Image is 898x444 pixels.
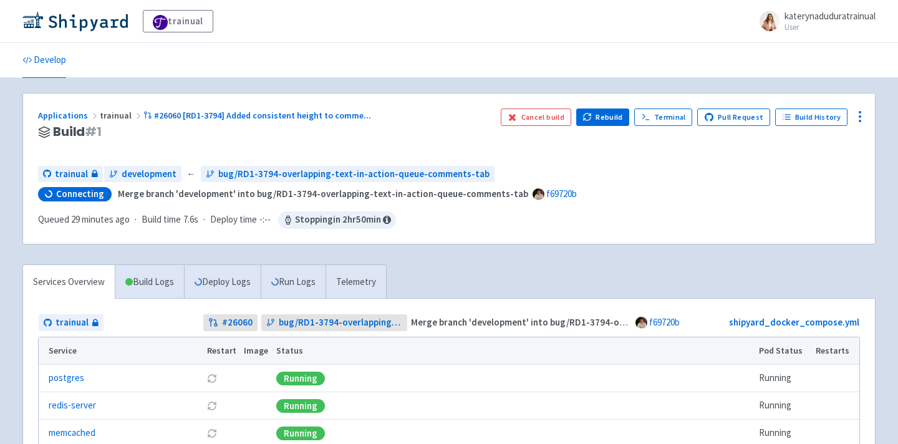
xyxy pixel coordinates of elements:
[649,316,680,328] a: f69720b
[755,365,812,392] td: Running
[752,11,876,31] a: katerynaduduratrainual User
[39,337,203,365] th: Service
[143,10,213,32] a: trainual
[755,337,812,365] th: Pod Status
[218,167,490,181] span: bug/RD1-3794-overlapping-text-in-action-queue-comments-tab
[71,213,130,225] time: 29 minutes ago
[276,399,325,413] div: Running
[634,109,692,126] a: Terminal
[53,125,102,139] span: Build
[261,314,408,331] a: bug/RD1-3794-overlapping-text-in-action-queue-comments-tab
[49,398,96,413] a: redis-server
[183,213,198,227] span: 7.6s
[23,265,115,299] a: Services Overview
[546,188,577,200] a: f69720b
[207,401,217,411] button: Restart pod
[222,316,253,330] strong: # 26060
[100,110,143,121] span: trainual
[85,123,102,140] span: # 1
[276,427,325,440] div: Running
[276,372,325,385] div: Running
[207,428,217,438] button: Restart pod
[775,109,847,126] a: Build History
[501,109,571,126] button: Cancel build
[278,211,396,229] span: Stopping in 2 hr 50 min
[259,213,271,227] span: -:--
[326,265,386,299] a: Telemetry
[49,371,84,385] a: postgres
[210,213,257,227] span: Deploy time
[411,316,821,328] strong: Merge branch 'development' into bug/RD1-3794-overlapping-text-in-action-queue-comments-tab
[154,110,371,121] span: #26060 [RD1-3794] Added consistent height to comme ...
[201,166,495,183] a: bug/RD1-3794-overlapping-text-in-action-queue-comments-tab
[143,110,373,121] a: #26060 [RD1-3794] Added consistent height to comme...
[122,167,176,181] span: development
[186,167,196,181] span: ←
[22,11,128,31] img: Shipyard logo
[38,213,130,225] span: Queued
[240,337,273,365] th: Image
[697,109,770,126] a: Pull Request
[203,314,258,331] a: #26060
[38,166,103,183] a: trainual
[56,316,89,330] span: trainual
[279,316,403,330] span: bug/RD1-3794-overlapping-text-in-action-queue-comments-tab
[115,265,184,299] a: Build Logs
[755,392,812,420] td: Running
[207,374,217,384] button: Restart pod
[576,109,630,126] button: Rebuild
[38,211,396,229] div: · ·
[39,314,104,331] a: trainual
[812,337,859,365] th: Restarts
[785,23,876,31] small: User
[49,426,95,440] a: memcached
[56,188,104,200] span: Connecting
[22,43,66,78] a: Develop
[104,166,181,183] a: development
[184,265,261,299] a: Deploy Logs
[38,110,100,121] a: Applications
[142,213,181,227] span: Build time
[203,337,240,365] th: Restart
[785,10,876,22] span: katerynaduduratrainual
[729,316,859,328] a: shipyard_docker_compose.yml
[55,167,88,181] span: trainual
[261,265,326,299] a: Run Logs
[273,337,755,365] th: Status
[118,188,528,200] strong: Merge branch 'development' into bug/RD1-3794-overlapping-text-in-action-queue-comments-tab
